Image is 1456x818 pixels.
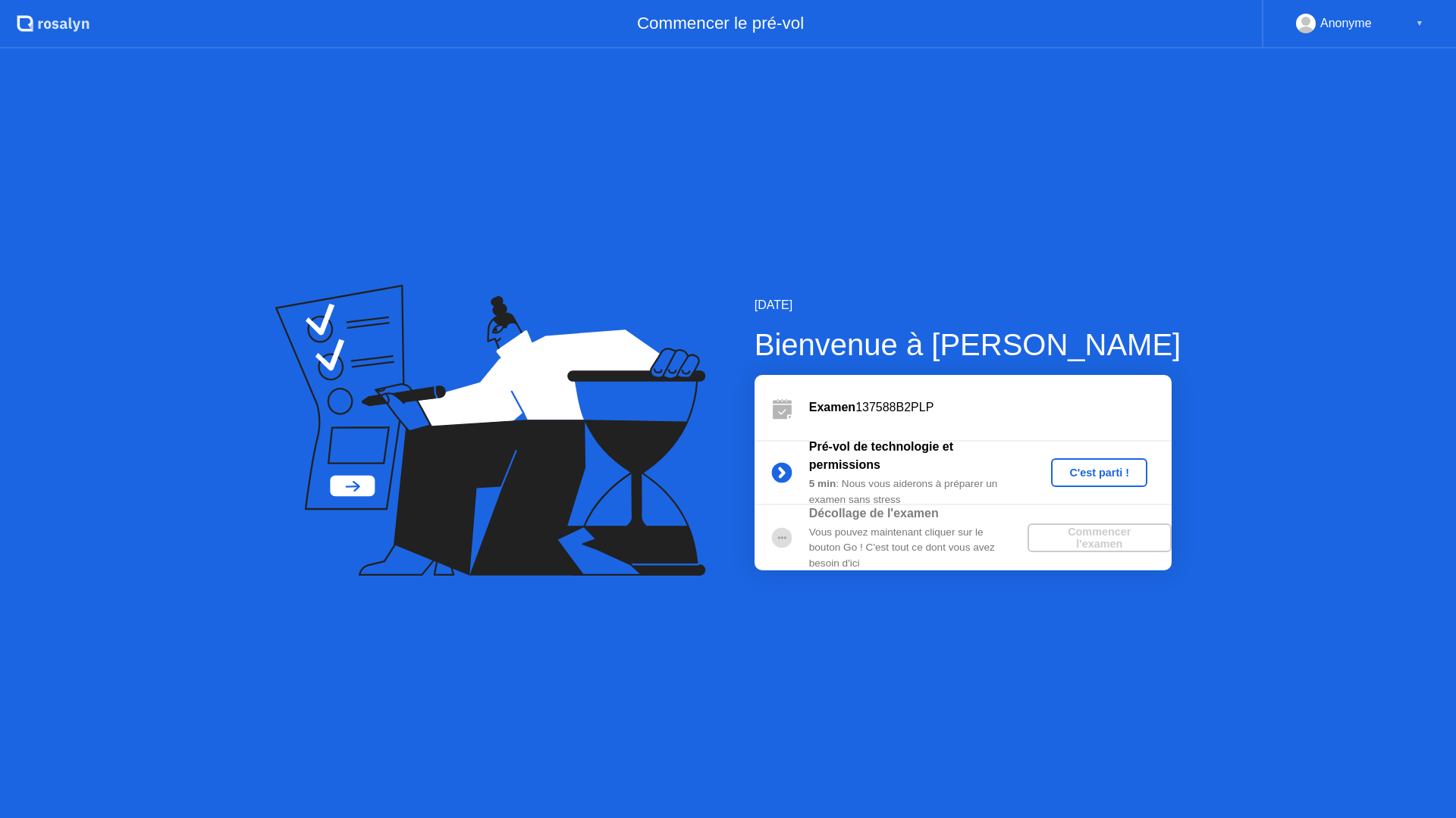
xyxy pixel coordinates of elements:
div: C'est parti ! [1057,467,1141,479]
div: Bienvenue à [PERSON_NAME] [755,322,1181,367]
b: Examen [809,401,855,414]
div: 137588B2PLP [809,398,1172,417]
div: [DATE] [755,296,1181,314]
b: Décollage de l'examen [809,507,939,520]
div: : Nous vous aiderons à préparer un examen sans stress [809,476,1028,507]
div: ▼ [1416,14,1423,33]
div: Commencer l'examen [1034,526,1166,550]
button: Commencer l'examen [1028,523,1172,552]
div: Vous pouvez maintenant cliquer sur le bouton Go ! C'est tout ce dont vous avez besoin d'ici [809,525,1028,571]
button: C'est parti ! [1051,458,1147,487]
b: 5 min [809,478,836,489]
div: Anonyme [1320,14,1372,33]
b: Pré-vol de technologie et permissions [809,440,953,471]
